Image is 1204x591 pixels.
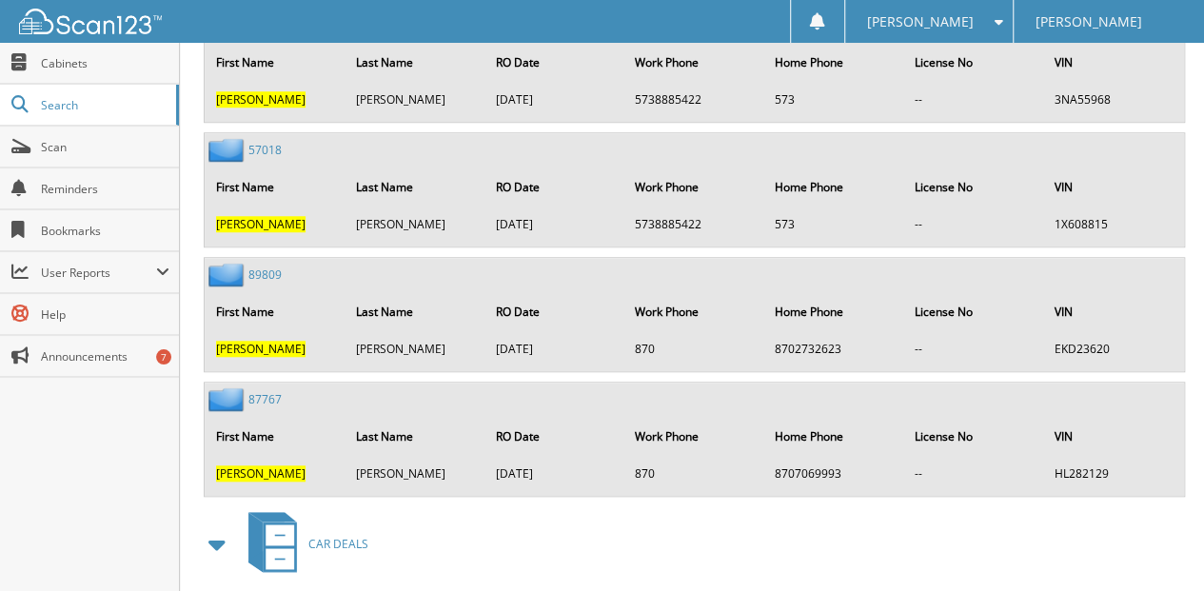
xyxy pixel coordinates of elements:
span: Cabinets [41,55,169,71]
th: VIN [1044,417,1182,456]
a: 89809 [248,266,282,283]
td: -- [905,333,1043,364]
td: 8702732623 [765,333,903,364]
td: HL282129 [1044,458,1182,489]
td: 573 [765,84,903,115]
span: Reminders [41,181,169,197]
th: First Name [207,43,345,82]
div: 7 [156,349,171,364]
th: RO Date [485,43,623,82]
td: 1X608815 [1044,208,1182,240]
th: First Name [207,292,345,331]
td: [DATE] [485,208,623,240]
span: [PERSON_NAME] [866,16,973,28]
img: folder2.png [208,263,248,286]
th: Home Phone [765,43,903,82]
th: VIN [1044,167,1182,207]
span: CAR DEALS [308,536,368,552]
span: User Reports [41,265,156,281]
th: VIN [1044,292,1182,331]
td: 573 [765,208,903,240]
span: Search [41,97,167,113]
th: Work Phone [625,417,763,456]
td: [DATE] [485,333,623,364]
th: RO Date [485,292,623,331]
th: Work Phone [625,292,763,331]
td: [PERSON_NAME] [346,208,484,240]
th: License No [905,43,1043,82]
img: folder2.png [208,387,248,411]
td: 5738885422 [625,84,763,115]
a: 87767 [248,391,282,407]
th: License No [905,292,1043,331]
td: 8707069993 [765,458,903,489]
td: 870 [625,333,763,364]
th: VIN [1044,43,1182,82]
span: [PERSON_NAME] [216,341,306,357]
th: RO Date [485,167,623,207]
span: Scan [41,139,169,155]
td: -- [905,458,1043,489]
iframe: Chat Widget [1109,500,1204,591]
th: Home Phone [765,417,903,456]
img: scan123-logo-white.svg [19,9,162,34]
span: [PERSON_NAME] [1036,16,1142,28]
span: [PERSON_NAME] [216,465,306,482]
td: -- [905,208,1043,240]
span: Bookmarks [41,223,169,239]
td: 5738885422 [625,208,763,240]
th: First Name [207,417,345,456]
th: Last Name [346,292,484,331]
td: [PERSON_NAME] [346,84,484,115]
th: License No [905,167,1043,207]
th: First Name [207,167,345,207]
th: Work Phone [625,167,763,207]
th: Last Name [346,43,484,82]
td: EKD23620 [1044,333,1182,364]
td: [DATE] [485,458,623,489]
th: License No [905,417,1043,456]
td: 3NA55968 [1044,84,1182,115]
th: Last Name [346,167,484,207]
td: -- [905,84,1043,115]
img: folder2.png [208,138,248,162]
th: Home Phone [765,292,903,331]
span: Help [41,306,169,323]
a: CAR DEALS [237,506,368,581]
th: Last Name [346,417,484,456]
a: 57018 [248,142,282,158]
td: [PERSON_NAME] [346,458,484,489]
th: Work Phone [625,43,763,82]
td: [PERSON_NAME] [346,333,484,364]
span: [PERSON_NAME] [216,91,306,108]
span: [PERSON_NAME] [216,216,306,232]
span: Announcements [41,348,169,364]
th: RO Date [485,417,623,456]
th: Home Phone [765,167,903,207]
td: 870 [625,458,763,489]
td: [DATE] [485,84,623,115]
